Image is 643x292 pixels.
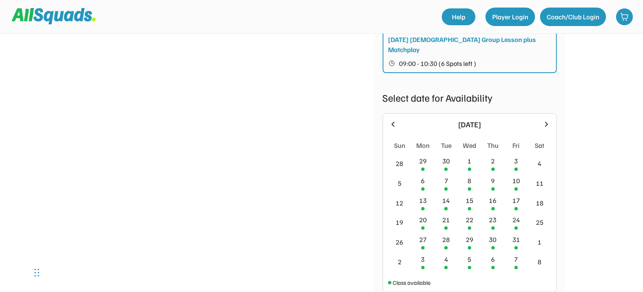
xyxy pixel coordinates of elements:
div: 20 [419,215,427,225]
div: Fri [513,140,520,150]
div: 28 [442,234,450,245]
a: Help [442,8,475,25]
div: Thu [487,140,499,150]
div: 8 [538,257,541,267]
div: 2 [491,156,495,166]
div: 3 [514,156,518,166]
div: 28 [396,158,403,168]
div: 30 [489,234,497,245]
div: 6 [421,176,425,186]
img: shopping-cart-01%20%281%29.svg [620,13,629,21]
div: 8 [467,176,471,186]
div: 29 [419,156,427,166]
div: 4 [538,158,541,168]
div: 5 [398,178,402,188]
button: Player Login [486,8,535,26]
div: [DATE] [402,119,537,130]
div: 7 [444,176,448,186]
div: 7 [514,254,518,264]
div: 26 [396,237,403,247]
div: 30 [442,156,450,166]
div: 5 [467,254,471,264]
div: Tue [441,140,451,150]
div: 13 [419,195,427,205]
div: 2 [398,257,402,267]
div: 31 [512,234,520,245]
div: Sun [394,140,405,150]
div: 11 [536,178,543,188]
div: 12 [396,198,403,208]
div: 17 [512,195,520,205]
div: 6 [491,254,495,264]
div: 27 [419,234,427,245]
div: 25 [536,217,543,227]
div: Select date for Availability [383,90,557,105]
span: 09:00 - 10:30 (6 Spots left ) [399,60,477,67]
div: 29 [466,234,473,245]
div: 10 [512,176,520,186]
div: [DATE] [DEMOGRAPHIC_DATA] Group Lesson plus Matchplay [388,34,552,55]
div: 16 [489,195,497,205]
div: Sat [535,140,544,150]
div: 1 [467,156,471,166]
div: 14 [442,195,450,205]
div: Wed [463,140,476,150]
div: 3 [421,254,425,264]
div: 4 [444,254,448,264]
button: Coach/Club Login [540,8,606,26]
div: Mon [416,140,430,150]
button: 09:00 - 10:30 (6 Spots left ) [388,58,552,69]
div: 9 [491,176,495,186]
div: 23 [489,215,497,225]
img: Squad%20Logo.svg [12,8,96,24]
div: 1 [538,237,541,247]
div: 22 [466,215,473,225]
div: 18 [536,198,543,208]
div: 15 [466,195,473,205]
div: 21 [442,215,450,225]
div: Class available [393,278,431,287]
div: 24 [512,215,520,225]
div: 19 [396,217,403,227]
